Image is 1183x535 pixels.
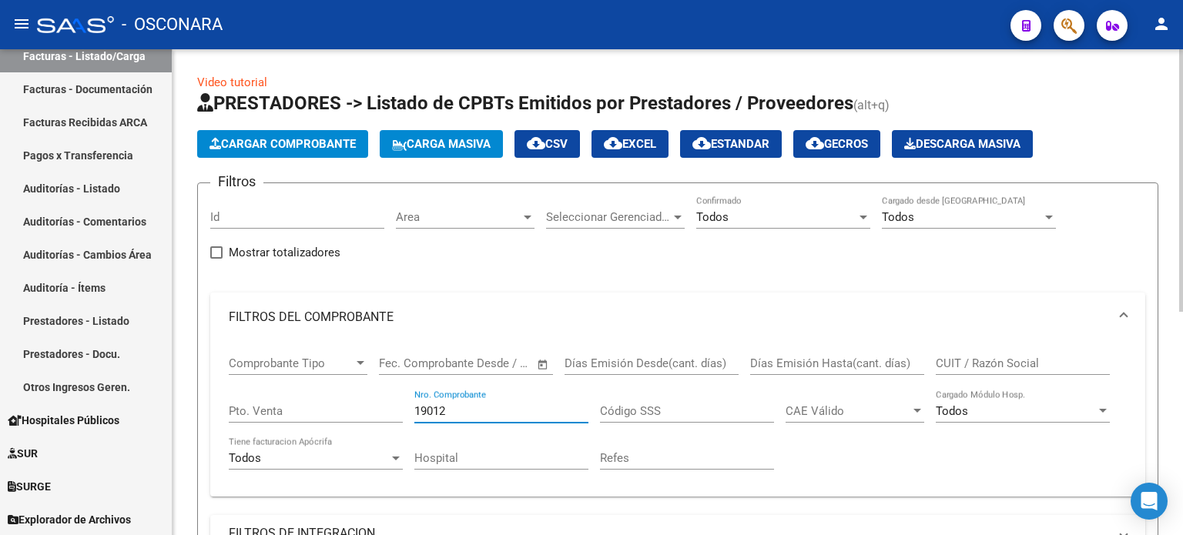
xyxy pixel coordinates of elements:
span: PRESTADORES -> Listado de CPBTs Emitidos por Prestadores / Proveedores [197,92,853,114]
span: Area [396,210,521,224]
span: Comprobante Tipo [229,356,354,370]
div: FILTROS DEL COMPROBANTE [210,342,1145,497]
button: Estandar [680,130,782,158]
span: Explorador de Archivos [8,511,131,528]
span: CAE Válido [786,404,910,418]
button: Carga Masiva [380,130,503,158]
span: Todos [696,210,729,224]
span: Hospitales Públicos [8,412,119,429]
app-download-masive: Descarga masiva de comprobantes (adjuntos) [892,130,1033,158]
mat-expansion-panel-header: FILTROS DEL COMPROBANTE [210,293,1145,342]
button: Open calendar [535,356,552,373]
input: Fecha fin [455,356,530,370]
mat-icon: cloud_download [692,134,711,152]
h3: Filtros [210,171,263,192]
span: Seleccionar Gerenciador [546,210,671,224]
button: Cargar Comprobante [197,130,368,158]
mat-icon: person [1152,15,1171,33]
mat-icon: menu [12,15,31,33]
span: Descarga Masiva [904,137,1020,151]
button: CSV [514,130,580,158]
span: Todos [229,451,261,465]
button: Gecros [793,130,880,158]
button: EXCEL [591,130,669,158]
span: SURGE [8,478,51,495]
span: Carga Masiva [392,137,491,151]
span: Gecros [806,137,868,151]
span: Estandar [692,137,769,151]
span: - OSCONARA [122,8,223,42]
mat-panel-title: FILTROS DEL COMPROBANTE [229,309,1108,326]
span: CSV [527,137,568,151]
div: Open Intercom Messenger [1131,483,1168,520]
mat-icon: cloud_download [604,134,622,152]
button: Descarga Masiva [892,130,1033,158]
span: Todos [882,210,914,224]
mat-icon: cloud_download [527,134,545,152]
span: Mostrar totalizadores [229,243,340,262]
a: Video tutorial [197,75,267,89]
span: SUR [8,445,38,462]
span: (alt+q) [853,98,890,112]
span: EXCEL [604,137,656,151]
mat-icon: cloud_download [806,134,824,152]
input: Fecha inicio [379,356,441,370]
span: Todos [936,404,968,418]
span: Cargar Comprobante [209,137,356,151]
